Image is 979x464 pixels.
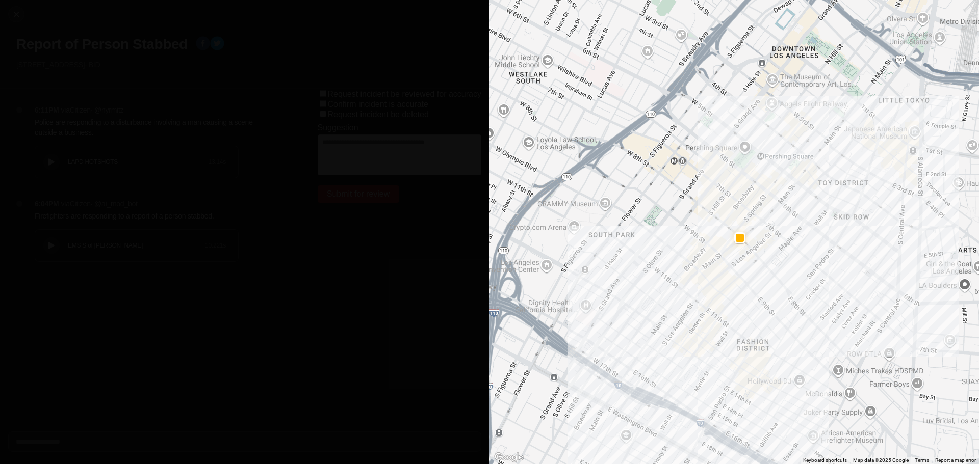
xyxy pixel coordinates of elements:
[16,35,188,53] h1: Report of Person Stabbed
[208,158,226,166] div: 13.14 s
[328,100,428,108] label: Confirm incident is accurate
[935,457,976,463] a: Report a map error
[803,457,847,464] button: Keyboard shortcuts
[16,60,481,70] p: [STREET_ADDRESS] · BID
[205,241,226,250] div: 10.221 s
[8,6,24,22] button: cancel
[61,105,124,115] p: via Citizen · @ nyrmitz
[35,105,59,115] p: 6:11PM
[853,457,909,463] span: Map data ©2025 Google
[68,158,208,166] div: LAPD HOTSHOTS
[915,457,929,463] a: Terms (opens in new tab)
[492,451,526,464] a: Open this area in Google Maps (opens a new window)
[318,123,358,132] label: Suggestion
[328,110,429,119] label: Request incident be deleted
[328,90,482,98] label: Request incident be reviewed for accuracy
[210,36,224,52] button: twitter
[68,241,205,250] div: EMS S of [PERSON_NAME]
[318,185,399,203] button: Submit for review
[35,199,59,209] p: 6:04PM
[11,9,21,19] img: cancel
[35,211,277,221] p: Firefighters are responding to a report of a person stabbed.
[492,451,526,464] img: Google
[61,199,138,209] p: via Citizen · @ ai_mod_bot
[35,117,277,138] p: Police are responding to a disturbance involving a man causing a scene outside a business.
[196,36,210,52] button: facebook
